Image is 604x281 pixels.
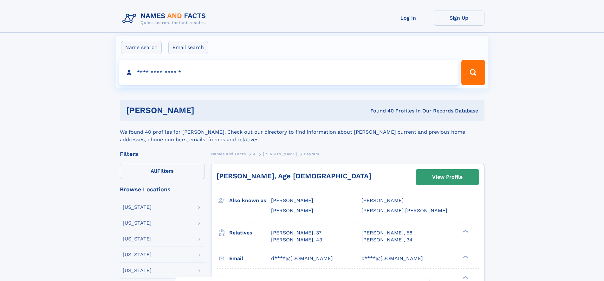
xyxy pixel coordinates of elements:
span: All [151,168,157,174]
a: A [253,150,256,158]
a: [PERSON_NAME], Age [DEMOGRAPHIC_DATA] [217,172,371,180]
div: [US_STATE] [123,205,152,210]
a: Sign Up [434,10,484,26]
div: [US_STATE] [123,220,152,226]
div: [US_STATE] [123,268,152,273]
label: Email search [168,41,208,54]
div: ❯ [461,229,469,233]
a: [PERSON_NAME], 34 [361,236,412,243]
h3: Relatives [229,227,271,238]
label: Filters [120,164,205,179]
button: Search Button [461,60,485,85]
span: A [253,152,256,156]
div: ❯ [461,255,469,259]
h3: Email [229,253,271,264]
span: [PERSON_NAME] [271,208,313,214]
a: [PERSON_NAME], 43 [271,236,322,243]
div: View Profile [432,170,463,184]
div: ❯ [461,275,469,279]
span: [PERSON_NAME] [263,152,297,156]
a: View Profile [416,169,479,185]
div: Found 40 Profiles In Our Records Database [282,107,478,114]
img: Logo Names and Facts [120,10,211,27]
span: [PERSON_NAME] [361,197,404,203]
div: [US_STATE] [123,236,152,241]
a: Names and Facts [211,150,246,158]
h3: Also known as [229,195,271,206]
label: Name search [121,41,162,54]
h1: [PERSON_NAME] [126,106,283,114]
div: We found 40 profiles for [PERSON_NAME]. Check out our directory to find information about [PERSON... [120,121,484,144]
span: [PERSON_NAME] [PERSON_NAME] [361,208,447,214]
a: Log In [383,10,434,26]
a: [PERSON_NAME] [263,150,297,158]
span: Bayram [304,152,319,156]
span: [PERSON_NAME] [271,197,313,203]
a: [PERSON_NAME], 58 [361,229,412,236]
div: Browse Locations [120,187,205,192]
a: [PERSON_NAME], 37 [271,229,321,236]
div: [US_STATE] [123,252,152,257]
div: Filters [120,151,205,157]
input: search input [119,60,459,85]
